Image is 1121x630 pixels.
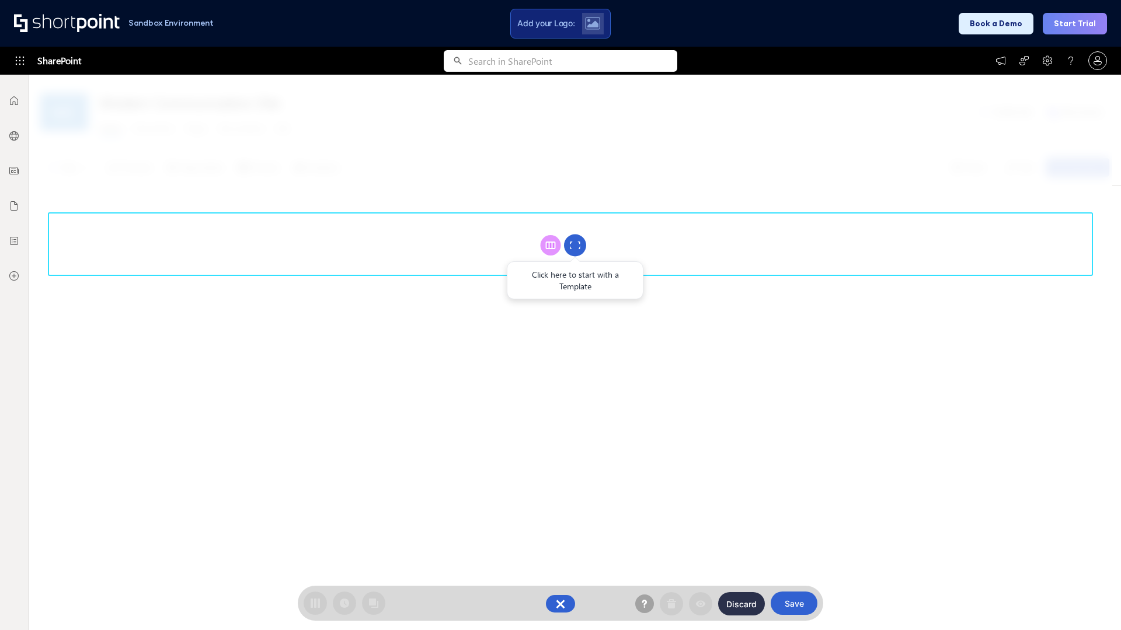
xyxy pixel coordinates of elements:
[128,20,214,26] h1: Sandbox Environment
[37,47,81,75] span: SharePoint
[771,591,817,615] button: Save
[517,18,575,29] span: Add your Logo:
[718,592,765,615] button: Discard
[959,13,1033,34] button: Book a Demo
[468,50,677,72] input: Search in SharePoint
[1063,574,1121,630] iframe: Chat Widget
[1043,13,1107,34] button: Start Trial
[585,17,600,30] img: Upload logo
